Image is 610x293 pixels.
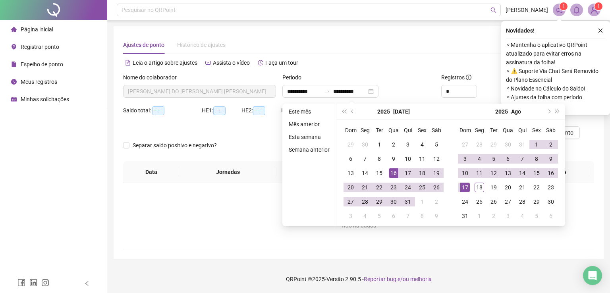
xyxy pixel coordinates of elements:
[458,195,472,209] td: 2025-08-24
[360,154,370,164] div: 7
[265,60,298,66] span: Faça um tour
[415,209,429,223] td: 2025-08-08
[372,152,386,166] td: 2025-07-08
[515,209,529,223] td: 2025-09-04
[386,123,401,137] th: Qua
[429,123,444,137] th: Sáb
[517,183,527,192] div: 21
[393,104,410,120] button: month panel
[417,154,427,164] div: 11
[515,180,529,195] td: 2025-08-21
[11,27,17,32] span: home
[460,154,470,164] div: 3
[340,104,348,120] button: super-prev-year
[179,161,276,183] th: Jornadas
[466,75,471,80] span: info-circle
[475,154,484,164] div: 4
[403,154,413,164] div: 10
[515,166,529,180] td: 2025-08-14
[29,279,37,287] span: linkedin
[372,123,386,137] th: Ter
[358,137,372,152] td: 2025-06-30
[432,154,441,164] div: 12
[503,211,513,221] div: 3
[346,183,355,192] div: 20
[472,123,486,137] th: Seg
[544,166,558,180] td: 2025-08-16
[372,137,386,152] td: 2025-07-01
[389,154,398,164] div: 9
[241,106,281,115] div: HE 2:
[432,211,441,221] div: 9
[546,154,556,164] div: 9
[372,195,386,209] td: 2025-07-29
[486,166,501,180] td: 2025-08-12
[123,106,202,115] div: Saldo total:
[489,154,498,164] div: 5
[432,140,441,149] div: 5
[517,211,527,221] div: 4
[386,152,401,166] td: 2025-07-09
[486,123,501,137] th: Ter
[503,168,513,178] div: 13
[17,279,25,287] span: facebook
[432,197,441,206] div: 2
[374,168,384,178] div: 15
[503,197,513,206] div: 27
[501,166,515,180] td: 2025-08-13
[583,266,602,285] div: Open Intercom Messenger
[326,276,344,282] span: Versão
[486,209,501,223] td: 2025-09-02
[344,137,358,152] td: 2025-06-29
[213,106,226,115] span: --:--
[501,123,515,137] th: Qua
[258,60,263,66] span: history
[529,195,544,209] td: 2025-08-29
[472,166,486,180] td: 2025-08-11
[11,79,17,85] span: clock-circle
[344,166,358,180] td: 2025-07-13
[472,209,486,223] td: 2025-09-01
[529,180,544,195] td: 2025-08-22
[490,7,496,13] span: search
[544,180,558,195] td: 2025-08-23
[489,197,498,206] div: 26
[506,26,535,35] span: Novidades !
[429,180,444,195] td: 2025-07-26
[286,120,333,129] li: Mês anterior
[417,211,427,221] div: 8
[358,166,372,180] td: 2025-07-14
[344,195,358,209] td: 2025-07-27
[401,123,415,137] th: Qui
[389,183,398,192] div: 23
[515,152,529,166] td: 2025-08-07
[324,88,330,94] span: to
[417,183,427,192] div: 25
[389,168,398,178] div: 16
[386,180,401,195] td: 2025-07-23
[517,140,527,149] div: 31
[374,183,384,192] div: 22
[515,123,529,137] th: Qui
[389,211,398,221] div: 6
[415,152,429,166] td: 2025-07-11
[21,26,53,33] span: Página inicial
[401,137,415,152] td: 2025-07-03
[429,137,444,152] td: 2025-07-05
[546,168,556,178] div: 16
[588,4,600,16] img: 70695
[152,106,164,115] span: --:--
[506,40,605,67] span: ⚬ Mantenha o aplicativo QRPoint atualizado para evitar erros na assinatura da folha!
[460,197,470,206] div: 24
[506,93,605,110] span: ⚬ Ajustes da folha com período ampliado!
[403,140,413,149] div: 3
[472,180,486,195] td: 2025-08-18
[386,137,401,152] td: 2025-07-02
[346,140,355,149] div: 29
[532,183,541,192] div: 22
[562,4,565,9] span: 1
[348,104,357,120] button: prev-year
[544,104,553,120] button: next-year
[403,183,413,192] div: 24
[501,152,515,166] td: 2025-08-06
